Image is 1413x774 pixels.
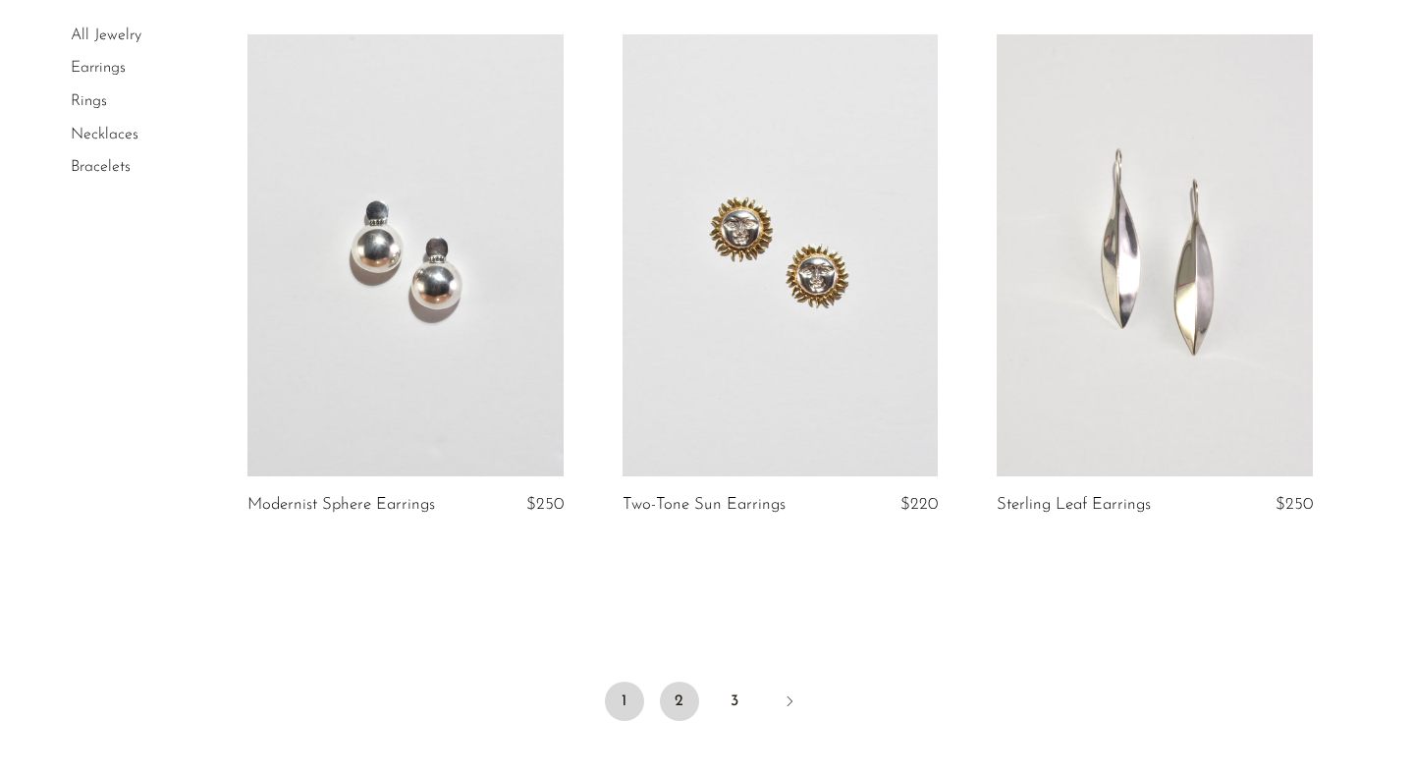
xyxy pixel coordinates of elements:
a: Modernist Sphere Earrings [247,496,435,514]
a: Rings [71,93,107,109]
a: 3 [715,682,754,721]
span: $250 [1276,496,1313,513]
a: Two-Tone Sun Earrings [623,496,786,514]
a: 2 [660,682,699,721]
a: Necklaces [71,127,138,142]
span: 1 [605,682,644,721]
span: $250 [526,496,564,513]
span: $220 [900,496,938,513]
a: Next [770,682,809,725]
a: All Jewelry [71,28,141,43]
a: Earrings [71,61,126,77]
a: Sterling Leaf Earrings [997,496,1151,514]
a: Bracelets [71,159,131,175]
